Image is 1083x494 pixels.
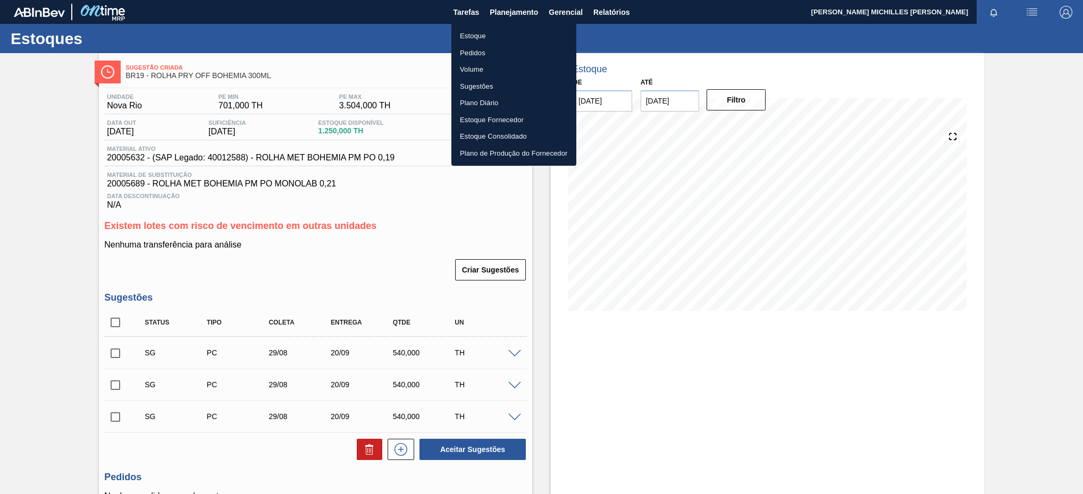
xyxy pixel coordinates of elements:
[451,61,576,78] a: Volume
[451,45,576,62] a: Pedidos
[451,145,576,162] a: Plano de Produção do Fornecedor
[451,112,576,129] a: Estoque Fornecedor
[451,28,576,45] a: Estoque
[451,128,576,145] a: Estoque Consolidado
[451,95,576,112] a: Plano Diário
[451,78,576,95] a: Sugestões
